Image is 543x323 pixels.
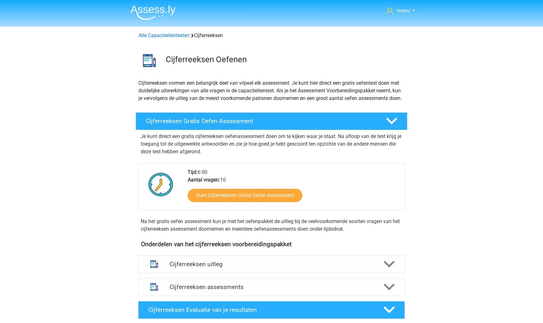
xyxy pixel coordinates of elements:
[397,8,410,14] span: manu
[188,177,220,183] b: Aantal vragen:
[133,112,410,130] a: Cijferreeksen Gratis Oefen Assessment
[138,32,190,38] a: Alle Capaciteitentesten
[146,256,162,272] img: cijferreeksen uitleg
[188,169,198,175] b: Tijd:
[148,306,373,313] h4: Cijferreeksen Evaluatie van je resultaten
[136,47,163,74] img: cijferreeksen
[131,5,176,20] img: Assessly
[136,255,407,273] a: uitleg Cijferreeksen uitleg
[136,278,407,296] a: assessments Cijferreeksen assessments
[166,55,402,64] h3: Cijferreeksen Oefenen
[146,279,162,295] img: cijferreeksen assessments
[145,168,177,200] img: Klok
[146,117,376,125] h4: Cijferreeksen Gratis Oefen Assessment
[136,32,407,39] div: Cijferreeksen
[141,241,402,248] h4: Onderdelen van het cijferreeksen voorbereidingspakket
[136,301,407,319] a: Cijferreeksen Evaluatie van je resultaten
[138,218,405,233] div: Na het gratis oefen assessment kun je met het oefenpakket de uitleg bij de veelvoorkomende soorte...
[138,79,405,102] p: Cijferreeksen vormen een belangrijk deel van vrijwel elk assessment. Je kunt hier direct een grat...
[170,283,373,291] h4: Cijferreeksen assessments
[170,260,373,268] h4: Cijferreeksen uitleg
[384,7,418,15] a: manu
[188,189,302,202] a: Start Cijferreeksen Gratis Oefen Assessment
[141,133,402,155] p: Je kunt direct een gratis cijferreeksen oefenassessment doen om te kijken waar je staat. Na afloo...
[183,168,404,210] div: 6:00 10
